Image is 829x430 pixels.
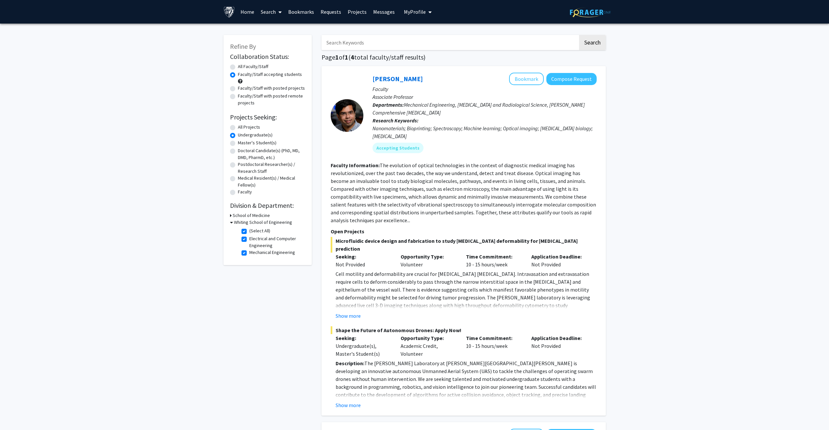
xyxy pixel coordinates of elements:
label: Medical Resident(s) / Medical Fellow(s) [238,175,305,188]
a: Messages [370,0,398,23]
label: Master's Student(s) [238,139,276,146]
h1: Page of ( total faculty/staff results) [322,53,606,61]
a: Search [257,0,285,23]
p: Time Commitment: [466,334,522,342]
button: Show more [336,312,361,320]
label: Mechanical Engineering [249,249,295,256]
strong: Description: [336,360,364,367]
div: Not Provided [526,253,592,268]
label: All Projects [238,124,260,131]
label: Faculty/Staff accepting students [238,71,302,78]
p: Associate Professor [373,93,597,101]
div: Undergraduate(s), Master's Student(s) [336,342,391,358]
input: Search Keywords [322,35,578,50]
p: Open Projects [331,227,597,235]
p: Seeking: [336,253,391,260]
label: Doctoral Candidate(s) (PhD, MD, DMD, PharmD, etc.) [238,147,305,161]
a: Bookmarks [285,0,317,23]
div: Not Provided [336,260,391,268]
fg-read-more: The evolution of optical technologies in the context of diagnostic medical imaging has revolution... [331,162,596,224]
h3: Whiting School of Engineering [234,219,292,226]
b: Faculty Information: [331,162,380,169]
b: Departments: [373,101,404,108]
iframe: Chat [5,401,28,425]
p: Application Deadline: [531,334,587,342]
label: Faculty [238,188,252,195]
div: Volunteer [396,253,461,268]
span: 1 [335,53,339,61]
label: Electrical and Computer Engineering [249,235,304,249]
span: Mechanical Engineering, [MEDICAL_DATA] and Radiological Science, [PERSON_NAME] Comprehensive [MED... [373,101,585,116]
label: Undergraduate(s) [238,132,273,138]
p: The [PERSON_NAME] Laboratory at [PERSON_NAME][GEOGRAPHIC_DATA][PERSON_NAME] is developing an inno... [336,359,597,406]
span: 1 [345,53,348,61]
label: All Faculty/Staff [238,63,268,70]
span: Refine By [230,42,256,50]
a: [PERSON_NAME] [373,75,423,83]
div: Academic Credit, Volunteer [396,334,461,358]
span: 4 [351,53,354,61]
span: Microfluidic device design and fabrication to study [MEDICAL_DATA] deformability for [MEDICAL_DAT... [331,237,597,253]
p: Seeking: [336,334,391,342]
p: Time Commitment: [466,253,522,260]
span: My Profile [404,9,426,15]
span: Shape the Future of Autonomous Drones: Apply Now! [331,326,597,334]
div: 10 - 15 hours/week [461,253,526,268]
p: Opportunity Type: [401,253,456,260]
a: Home [237,0,257,23]
a: Requests [317,0,344,23]
h2: Collaboration Status: [230,53,305,61]
button: Compose Request to Ishan Barman [546,73,597,85]
img: Johns Hopkins University Logo [224,6,235,18]
b: Research Keywords: [373,117,419,124]
p: Application Deadline: [531,253,587,260]
img: ForagerOne Logo [570,7,611,17]
p: Faculty [373,85,597,93]
h2: Projects Seeking: [230,113,305,121]
button: Add Ishan Barman to Bookmarks [509,73,544,85]
div: Nanomaterials; Bioprinting; Spectroscopy; Machine learning; Optical imaging; [MEDICAL_DATA] biolo... [373,124,597,140]
mat-chip: Accepting Students [373,143,423,153]
button: Search [579,35,606,50]
label: Faculty/Staff with posted projects [238,85,305,92]
h2: Division & Department: [230,202,305,209]
button: Show more [336,401,361,409]
h3: School of Medicine [233,212,270,219]
label: (Select All) [249,227,270,234]
p: Cell motility and deformability are crucial for [MEDICAL_DATA] [MEDICAL_DATA]. Intravasation and ... [336,270,597,317]
div: Not Provided [526,334,592,358]
a: Projects [344,0,370,23]
label: Faculty/Staff with posted remote projects [238,93,305,106]
label: Postdoctoral Researcher(s) / Research Staff [238,161,305,175]
div: 10 - 15 hours/week [461,334,526,358]
p: Opportunity Type: [401,334,456,342]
